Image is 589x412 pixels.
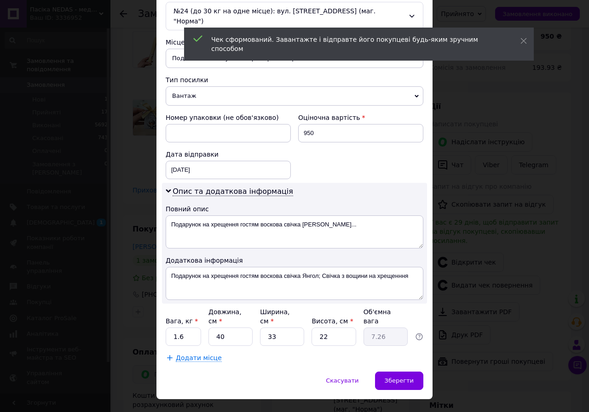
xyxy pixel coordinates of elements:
[166,267,423,300] textarea: Подарунок на хрещення гостям воскова свічка Янгол; Свічка з вощини на хрещенння
[166,256,423,265] div: Додаткова інформація
[364,307,408,326] div: Об'ємна вага
[385,377,414,384] span: Зберегти
[166,150,291,159] div: Дата відправки
[166,113,291,122] div: Номер упаковки (не обов'язково)
[166,39,221,46] span: Місце відправки
[166,204,423,214] div: Повний опис
[211,35,497,53] div: Чек сформований. Завантажте і відправте його покупцеві будь-яким зручним способом
[166,215,423,248] textarea: Подарунок на хрещення гостям воскова свічка [PERSON_NAME]...
[166,49,423,68] span: Подільськ: №1: вул. Соборна (ран. 50 років Жовтня), 194а
[166,76,208,84] span: Тип посилки
[173,187,293,196] span: Опис та додаткова інформація
[260,308,289,325] label: Ширина, см
[312,317,353,325] label: Висота, см
[326,377,358,384] span: Скасувати
[166,2,423,30] div: №24 (до 30 кг на одне місце): вул. [STREET_ADDRESS] (маг. "Норма")
[176,354,222,362] span: Додати місце
[298,113,423,122] div: Оціночна вартість
[166,317,198,325] label: Вага, кг
[208,308,242,325] label: Довжина, см
[166,86,423,106] span: Вантаж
